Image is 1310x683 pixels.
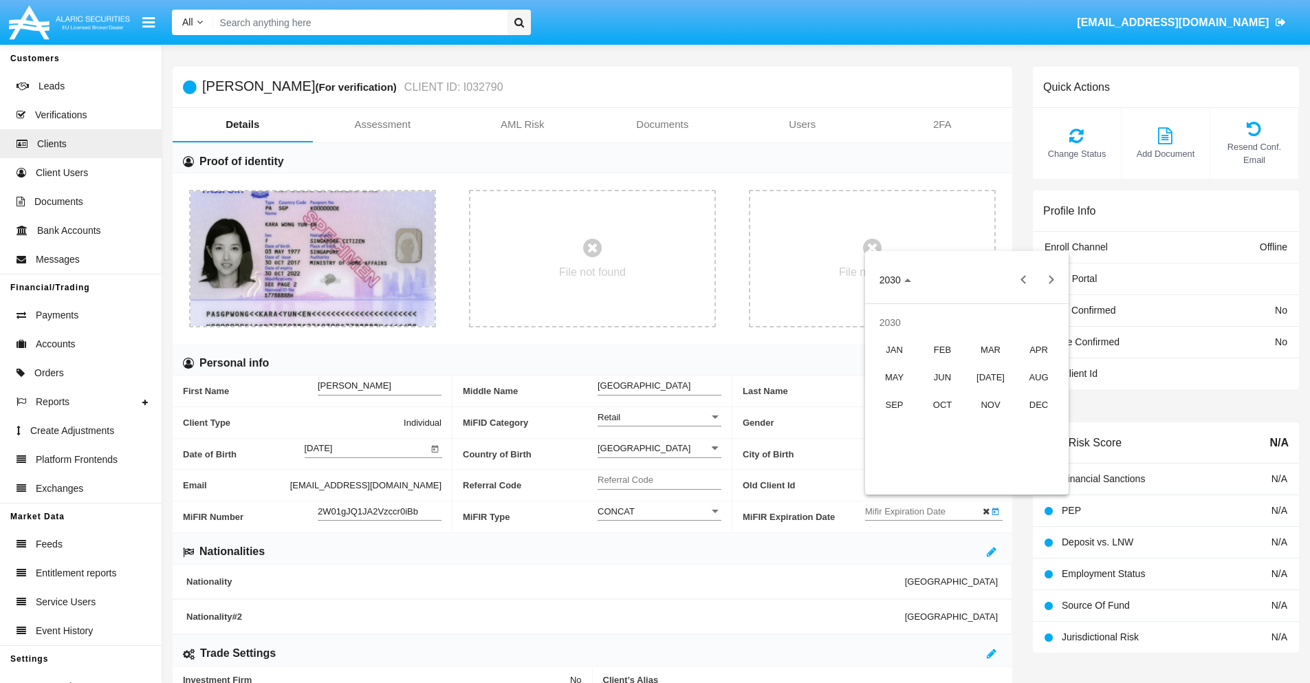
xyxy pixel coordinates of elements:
[871,336,919,364] td: January 2030
[873,338,916,362] div: JAN
[919,364,967,391] td: June 2030
[1009,266,1037,294] button: Previous year
[967,391,1015,419] td: November 2030
[1015,391,1063,419] td: December 2030
[921,393,964,418] div: OCT
[873,393,916,418] div: SEP
[919,336,967,364] td: February 2030
[871,391,919,419] td: September 2030
[1015,364,1063,391] td: August 2030
[1017,365,1060,390] div: AUG
[871,364,919,391] td: May 2030
[880,275,901,286] span: 2030
[1037,266,1065,294] button: Next year
[1015,336,1063,364] td: April 2030
[871,309,1063,336] td: 2030
[1017,338,1060,362] div: APR
[869,266,922,294] button: Choose date
[967,364,1015,391] td: July 2030
[1017,393,1060,418] div: DEC
[921,365,964,390] div: JUN
[967,336,1015,364] td: March 2030
[873,365,916,390] div: MAY
[969,365,1012,390] div: [DATE]
[969,393,1012,418] div: NOV
[969,338,1012,362] div: MAR
[919,391,967,419] td: October 2030
[921,338,964,362] div: FEB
